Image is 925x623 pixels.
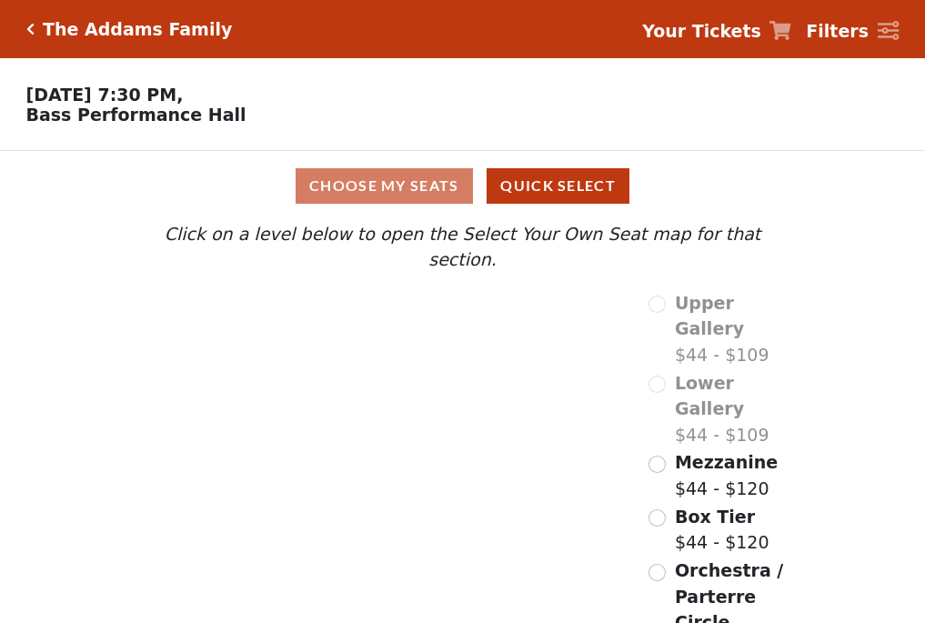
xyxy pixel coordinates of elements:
[642,18,791,45] a: Your Tickets
[642,21,761,41] strong: Your Tickets
[329,468,536,593] path: Orchestra / Parterre Circle - Seats Available: 92
[675,293,744,339] span: Upper Gallery
[806,18,899,45] a: Filters
[43,19,232,40] h5: The Addams Family
[806,21,869,41] strong: Filters
[675,370,797,448] label: $44 - $109
[232,339,447,407] path: Lower Gallery - Seats Available: 0
[675,290,797,368] label: $44 - $109
[675,507,755,527] span: Box Tier
[675,504,769,556] label: $44 - $120
[26,23,35,35] a: Click here to go back to filters
[675,449,778,501] label: $44 - $120
[675,452,778,472] span: Mezzanine
[128,221,796,273] p: Click on a level below to open the Select Your Own Seat map for that section.
[487,168,629,204] button: Quick Select
[216,299,420,348] path: Upper Gallery - Seats Available: 0
[675,373,744,419] span: Lower Gallery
